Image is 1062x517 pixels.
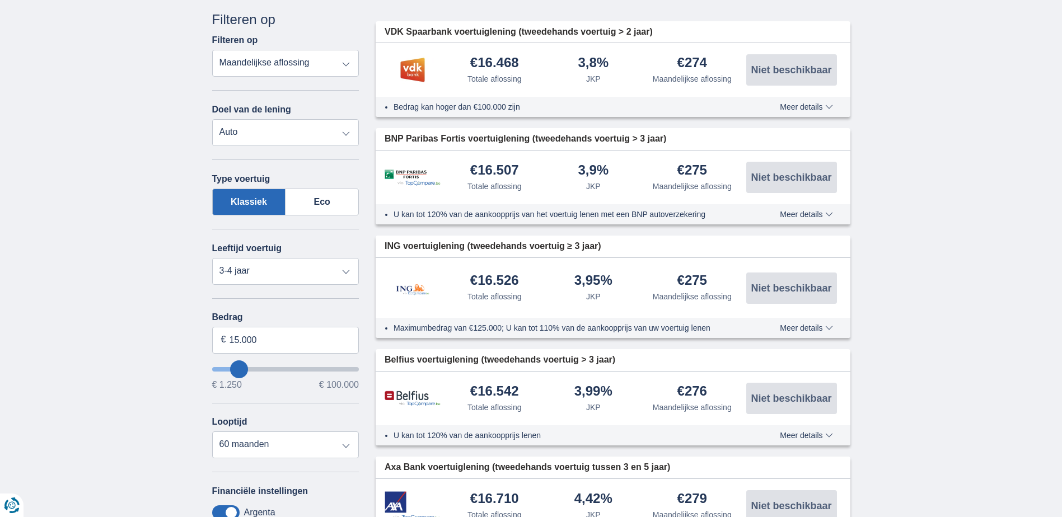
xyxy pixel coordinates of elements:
div: 3,9% [578,163,609,178]
img: product.pl.alt ING [385,269,441,307]
div: JKP [586,181,601,192]
span: € [221,333,226,346]
span: Niet beschikbaar [751,501,831,511]
div: Totale aflossing [467,181,522,192]
span: € 100.000 [319,380,359,389]
div: Maandelijkse aflossing [653,291,732,302]
div: Maandelijkse aflossing [653,181,732,192]
label: Eco [286,189,359,215]
label: Type voertuig [212,174,270,184]
div: €16.526 [470,274,519,289]
button: Niet beschikbaar [746,54,837,86]
div: €274 [677,56,707,71]
div: Totale aflossing [467,73,522,84]
div: JKP [586,73,601,84]
div: 4,42% [574,492,612,507]
button: Meer details [771,210,841,219]
label: Doel van de lening [212,105,291,115]
span: Niet beschikbaar [751,283,831,293]
button: Niet beschikbaar [746,162,837,193]
div: 3,99% [574,384,612,399]
button: Niet beschikbaar [746,383,837,414]
span: VDK Spaarbank voertuiglening (tweedehands voertuig > 2 jaar) [385,26,653,39]
label: Bedrag [212,312,359,322]
div: Filteren op [212,10,359,29]
label: Financiële instellingen [212,486,308,496]
img: product.pl.alt BNP Paribas Fortis [385,170,441,186]
span: € 1.250 [212,380,242,389]
label: Leeftijd voertuig [212,243,282,253]
span: Belfius voertuiglening (tweedehands voertuig > 3 jaar) [385,354,615,366]
li: U kan tot 120% van de aankoopprijs van het voertuig lenen met een BNP autoverzekering [394,209,739,220]
span: ING voertuiglening (tweedehands voertuig ≥ 3 jaar) [385,240,601,253]
div: €275 [677,163,707,178]
div: €16.710 [470,492,519,507]
label: Klassiek [212,189,286,215]
label: Filteren op [212,35,258,45]
div: Maandelijkse aflossing [653,402,732,413]
button: Niet beschikbaar [746,272,837,304]
label: Looptijd [212,417,247,427]
button: Meer details [771,323,841,332]
div: €276 [677,384,707,399]
span: Meer details [780,431,832,439]
span: Niet beschikbaar [751,172,831,182]
div: €16.468 [470,56,519,71]
span: BNP Paribas Fortis voertuiglening (tweedehands voertuig > 3 jaar) [385,133,666,145]
div: 3,95% [574,274,612,289]
div: €16.542 [470,384,519,399]
img: product.pl.alt Belfius [385,391,441,407]
button: Meer details [771,431,841,440]
li: Maximumbedrag van €125.000; U kan tot 110% van de aankoopprijs van uw voertuig lenen [394,322,739,333]
div: €16.507 [470,163,519,178]
div: Totale aflossing [467,291,522,302]
img: product.pl.alt VDK bank [385,56,441,84]
div: Maandelijkse aflossing [653,73,732,84]
span: Niet beschikbaar [751,65,831,75]
span: Meer details [780,324,832,332]
div: 3,8% [578,56,609,71]
div: JKP [586,291,601,302]
div: Totale aflossing [467,402,522,413]
div: €275 [677,274,707,289]
input: wantToBorrow [212,367,359,372]
span: Meer details [780,210,832,218]
span: Niet beschikbaar [751,393,831,403]
div: €279 [677,492,707,507]
li: U kan tot 120% van de aankoopprijs lenen [394,430,739,441]
div: JKP [586,402,601,413]
span: Axa Bank voertuiglening (tweedehands voertuig tussen 3 en 5 jaar) [385,461,670,474]
span: Meer details [780,103,832,111]
button: Meer details [771,102,841,111]
li: Bedrag kan hoger dan €100.000 zijn [394,101,739,112]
